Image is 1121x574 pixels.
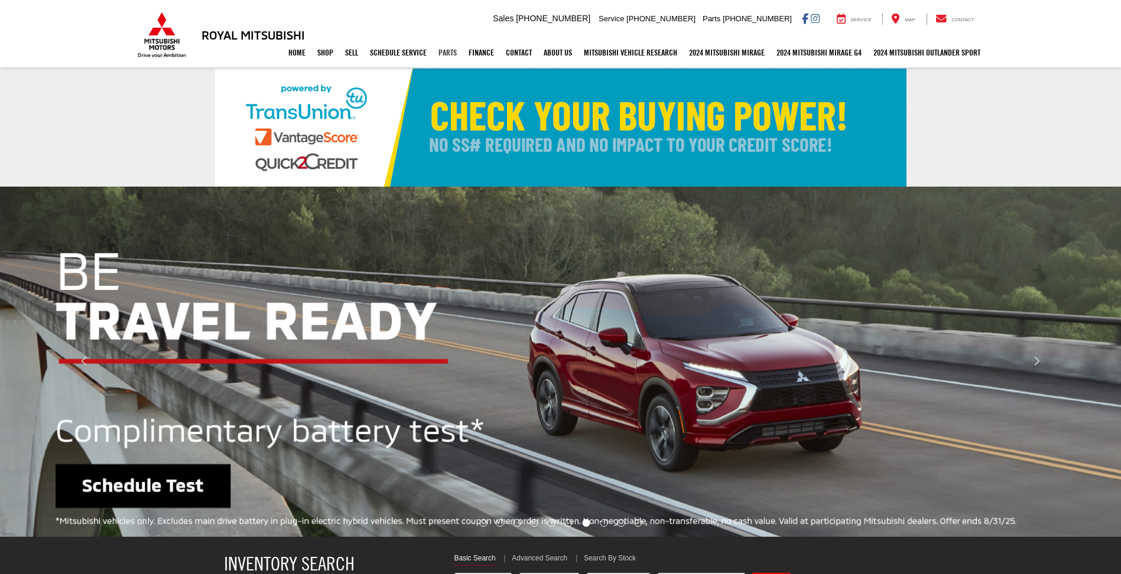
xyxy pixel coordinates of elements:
a: 2024 Mitsubishi Outlander SPORT [867,38,986,67]
a: Facebook: Click to visit our Facebook page [802,14,808,23]
a: Contact [500,38,538,67]
a: Advanced Search [512,553,567,565]
a: Schedule Service: Opens in a new tab [364,38,433,67]
a: Search By Stock [584,553,636,565]
span: Map [905,17,915,22]
a: 2024 Mitsubishi Mirage G4 [771,38,867,67]
button: Click to view next picture. [953,210,1121,513]
span: Contact [951,17,974,22]
span: Service [599,14,624,23]
a: Finance [463,38,500,67]
a: Home [282,38,311,67]
span: Parts [703,14,720,23]
span: Service [851,17,872,22]
img: Check Your Buying Power [215,69,906,187]
a: Service [828,13,880,25]
h3: Inventory Search [224,553,437,574]
span: [PHONE_NUMBER] [723,14,792,23]
a: Sell [339,38,364,67]
a: Shop [311,38,339,67]
a: Parts: Opens in a new tab [433,38,463,67]
a: Contact [927,13,983,25]
span: [PHONE_NUMBER] [516,14,590,23]
a: About Us [538,38,578,67]
a: Basic Search [454,553,495,566]
a: Mitsubishi Vehicle Research [578,38,683,67]
h3: Royal Mitsubishi [202,28,305,41]
span: [PHONE_NUMBER] [626,14,696,23]
a: Instagram: Click to visit our Instagram page [811,14,820,23]
span: Sales [493,14,514,23]
a: Map [882,13,924,25]
img: Mitsubishi [135,12,189,58]
a: 2024 Mitsubishi Mirage [683,38,771,67]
